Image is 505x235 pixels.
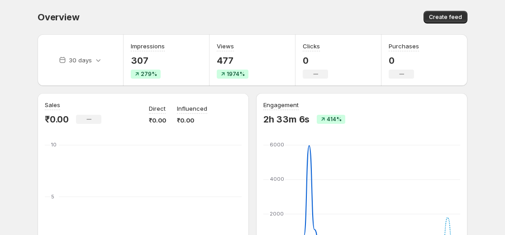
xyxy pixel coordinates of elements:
[389,55,419,66] p: 0
[303,55,328,66] p: 0
[69,56,92,65] p: 30 days
[424,11,467,23] button: Create feed
[45,100,60,109] h3: Sales
[217,55,248,66] p: 477
[217,42,234,51] h3: Views
[131,42,165,51] h3: Impressions
[263,100,299,109] h3: Engagement
[303,42,320,51] h3: Clicks
[270,211,284,217] text: 2000
[429,14,462,21] span: Create feed
[177,104,207,113] p: Influenced
[51,193,54,200] text: 5
[141,70,157,78] span: 279%
[227,70,245,78] span: 1974%
[51,141,57,148] text: 10
[263,114,310,125] p: 2h 33m 6s
[177,116,207,125] p: ₹0.00
[149,116,166,125] p: ₹0.00
[149,104,166,113] p: Direct
[389,42,419,51] h3: Purchases
[270,141,284,148] text: 6000
[327,116,342,123] span: 414%
[270,176,284,182] text: 4000
[131,55,165,66] p: 307
[38,12,79,23] span: Overview
[45,114,69,125] p: ₹0.00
